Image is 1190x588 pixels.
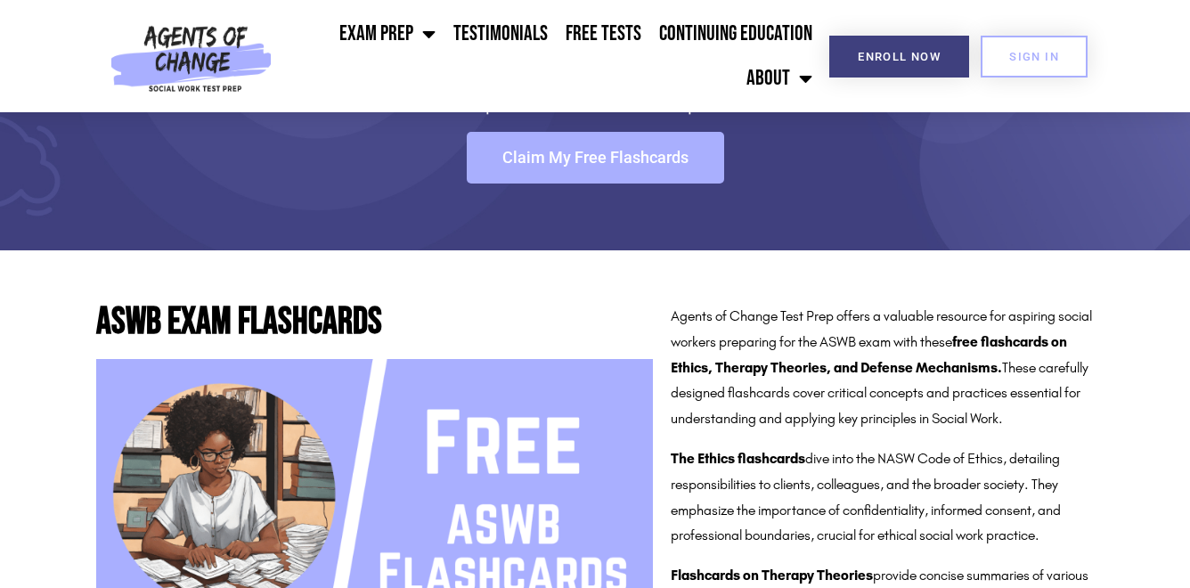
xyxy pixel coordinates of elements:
[444,12,557,56] a: Testimonials
[671,333,1067,376] strong: free flashcards on Ethics, Therapy Theories, and Defense Mechanisms.
[671,567,873,584] strong: Flashcards on Therapy Theories
[467,132,724,184] a: Claim My Free Flashcards
[1009,51,1059,62] span: SIGN IN
[557,12,650,56] a: Free Tests
[502,150,689,166] span: Claim My Free Flashcards
[650,12,821,56] a: Continuing Education
[829,36,969,78] a: Enroll Now
[330,12,444,56] a: Exam Prep
[96,304,653,341] h2: ASWB Exam Flashcards
[280,12,821,101] nav: Menu
[671,450,805,467] strong: The Ethics flashcards
[738,56,821,101] a: About
[671,304,1093,432] p: Agents of Change Test Prep offers a valuable resource for aspiring social workers preparing for t...
[981,36,1088,78] a: SIGN IN
[858,51,941,62] span: Enroll Now
[159,92,1031,114] p: Master ASWB Concepts with our Free, Comprehensive Flashcards
[671,446,1093,549] p: dive into the NASW Code of Ethics, detailing responsibilities to clients, colleagues, and the bro...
